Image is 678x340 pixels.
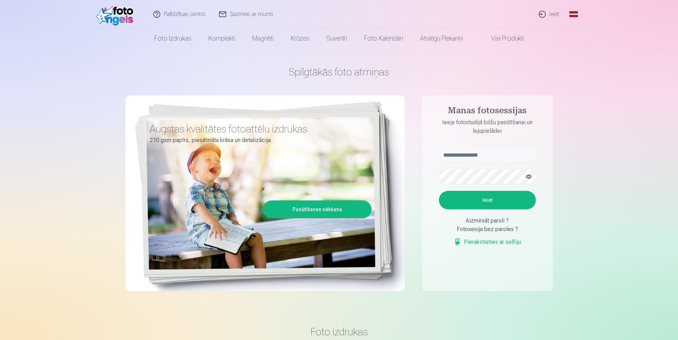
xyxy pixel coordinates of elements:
[264,202,371,217] a: Pasūtīšanas sākšana
[471,28,533,48] a: Visi produkti
[439,216,536,225] div: Aizmirsāt paroli ?
[200,28,244,48] a: Komplekti
[150,122,366,135] h3: Augstas kvalitātes fotoattēlu izdrukas
[439,225,536,234] div: Fotosesija bez paroles ?
[146,28,200,48] a: Foto izdrukas
[131,325,547,338] h3: Foto izdrukas
[96,3,137,26] img: /fa1
[454,238,521,246] a: Pierakstieties ar selfiju
[282,28,318,48] a: Krūzes
[125,66,553,78] h1: Spilgtākās foto atmiņas
[439,191,536,209] button: Ieiet
[150,135,366,145] p: 210 gsm papīrs, piesātināta krāsa un detalizācija
[432,118,543,135] p: Ieeja fotostudijā bilžu pasūtīšanai un lejupielādei
[356,28,412,48] a: Foto kalendāri
[432,105,543,118] h4: Manas fotosessijas
[244,28,282,48] a: Magnēti
[412,28,471,48] a: Atslēgu piekariņi
[318,28,356,48] a: Suvenīri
